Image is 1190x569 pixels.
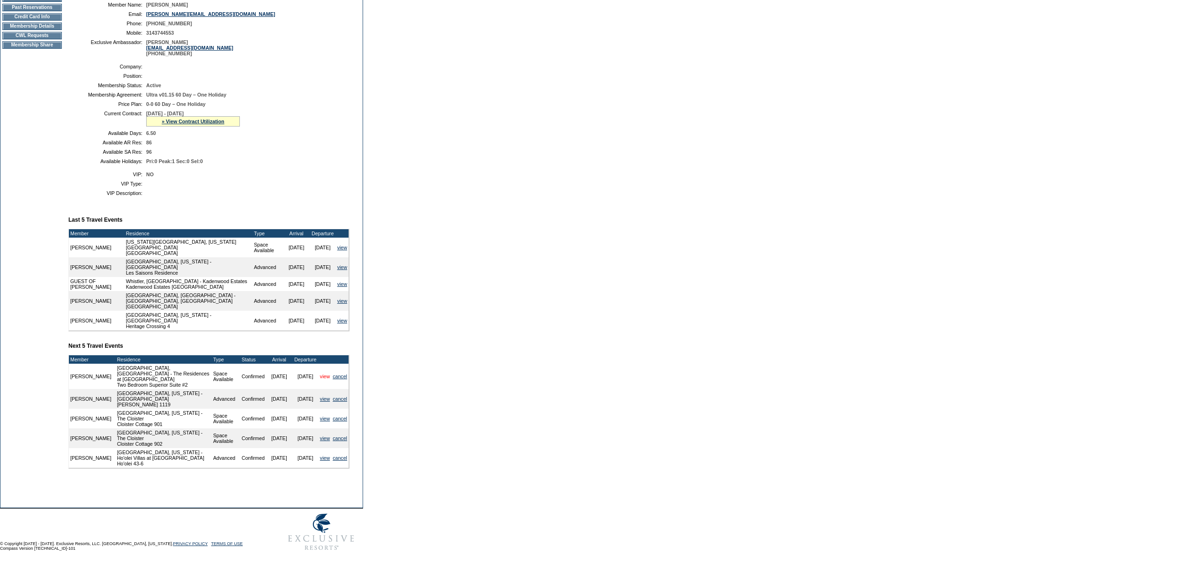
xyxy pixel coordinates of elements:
a: view [337,264,347,270]
td: [PERSON_NAME] [69,428,113,448]
td: [DATE] [283,257,310,277]
span: 3143744553 [146,30,174,36]
td: Exclusive Ambassador: [72,39,142,56]
td: [DATE] [283,291,310,311]
td: Confirmed [240,364,266,389]
a: cancel [333,416,347,421]
td: [DATE] [266,389,292,409]
td: [GEOGRAPHIC_DATA], [GEOGRAPHIC_DATA] - The Residences at [GEOGRAPHIC_DATA] Two Bedroom Superior S... [116,364,212,389]
td: [DATE] [310,311,336,330]
td: [DATE] [292,409,319,428]
td: [DATE] [266,448,292,468]
td: [PERSON_NAME] [69,238,125,257]
td: Member Name: [72,2,142,7]
a: PRIVACY POLICY [173,541,208,546]
a: view [337,245,347,250]
td: Confirmed [240,448,266,468]
td: Confirmed [240,389,266,409]
td: Past Reservations [2,4,62,11]
a: view [320,416,330,421]
td: [GEOGRAPHIC_DATA], [US_STATE] - Ho'olei Villas at [GEOGRAPHIC_DATA] Ho'olei 43-6 [116,448,212,468]
td: Arrival [266,355,292,364]
td: Confirmed [240,428,266,448]
span: Pri:0 Peak:1 Sec:0 Sel:0 [146,158,203,164]
a: TERMS OF USE [211,541,243,546]
td: [DATE] [292,428,319,448]
a: cancel [333,435,347,441]
a: [PERSON_NAME][EMAIL_ADDRESS][DOMAIN_NAME] [146,11,275,17]
span: Active [146,82,161,88]
td: [GEOGRAPHIC_DATA], [GEOGRAPHIC_DATA] - [GEOGRAPHIC_DATA], [GEOGRAPHIC_DATA] [GEOGRAPHIC_DATA] [125,291,253,311]
td: GUEST OF [PERSON_NAME] [69,277,125,291]
td: [DATE] [310,277,336,291]
td: Status [240,355,266,364]
span: 86 [146,140,152,145]
td: Departure [310,229,336,238]
td: [DATE] [292,448,319,468]
span: 96 [146,149,152,155]
span: 6.50 [146,130,156,136]
span: NO [146,172,154,177]
td: [GEOGRAPHIC_DATA], [US_STATE] - The Cloister Cloister Cottage 902 [116,428,212,448]
span: [PERSON_NAME] [146,2,188,7]
td: Price Plan: [72,101,142,107]
td: Type [212,355,240,364]
td: VIP: [72,172,142,177]
td: [PERSON_NAME] [69,257,125,277]
td: CWL Requests [2,32,62,39]
td: Available AR Res: [72,140,142,145]
a: [EMAIL_ADDRESS][DOMAIN_NAME] [146,45,233,51]
td: Advanced [212,448,240,468]
td: Residence [125,229,253,238]
td: [PERSON_NAME] [69,364,113,389]
td: [PERSON_NAME] [69,311,125,330]
td: Company: [72,64,142,69]
td: Space Available [253,238,283,257]
a: view [320,435,330,441]
td: [PERSON_NAME] [69,409,113,428]
span: [DATE] - [DATE] [146,111,184,116]
td: [US_STATE][GEOGRAPHIC_DATA], [US_STATE][GEOGRAPHIC_DATA] [GEOGRAPHIC_DATA] [125,238,253,257]
td: Member [69,229,125,238]
td: Membership Agreement: [72,92,142,97]
td: Space Available [212,428,240,448]
td: [DATE] [266,409,292,428]
a: view [337,318,347,323]
td: [PERSON_NAME] [69,389,113,409]
td: Advanced [212,389,240,409]
td: Confirmed [240,409,266,428]
td: [GEOGRAPHIC_DATA], [US_STATE] - [GEOGRAPHIC_DATA] Les Saisons Residence [125,257,253,277]
td: Mobile: [72,30,142,36]
td: [DATE] [283,238,310,257]
td: Phone: [72,21,142,26]
td: Available Holidays: [72,158,142,164]
td: [PERSON_NAME] [69,291,125,311]
td: Available Days: [72,130,142,136]
span: [PERSON_NAME] [PHONE_NUMBER] [146,39,233,56]
td: Available SA Res: [72,149,142,155]
a: view [320,396,330,402]
td: [PERSON_NAME] [69,448,113,468]
td: [DATE] [292,389,319,409]
b: Last 5 Travel Events [68,217,122,223]
a: view [320,455,330,461]
img: Exclusive Resorts [279,509,363,555]
td: Current Contract: [72,111,142,127]
td: Member [69,355,113,364]
td: [DATE] [310,257,336,277]
td: Membership Status: [72,82,142,88]
td: Advanced [253,277,283,291]
td: Residence [116,355,212,364]
a: view [320,374,330,379]
a: cancel [333,374,347,379]
td: Departure [292,355,319,364]
td: Advanced [253,311,283,330]
a: view [337,281,347,287]
td: Type [253,229,283,238]
td: [DATE] [310,291,336,311]
td: [GEOGRAPHIC_DATA], [US_STATE] - The Cloister Cloister Cottage 901 [116,409,212,428]
td: Position: [72,73,142,79]
span: Ultra v01.15 60 Day – One Holiday [146,92,226,97]
td: Advanced [253,257,283,277]
td: [GEOGRAPHIC_DATA], [US_STATE] - [GEOGRAPHIC_DATA] Heritage Crossing 4 [125,311,253,330]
